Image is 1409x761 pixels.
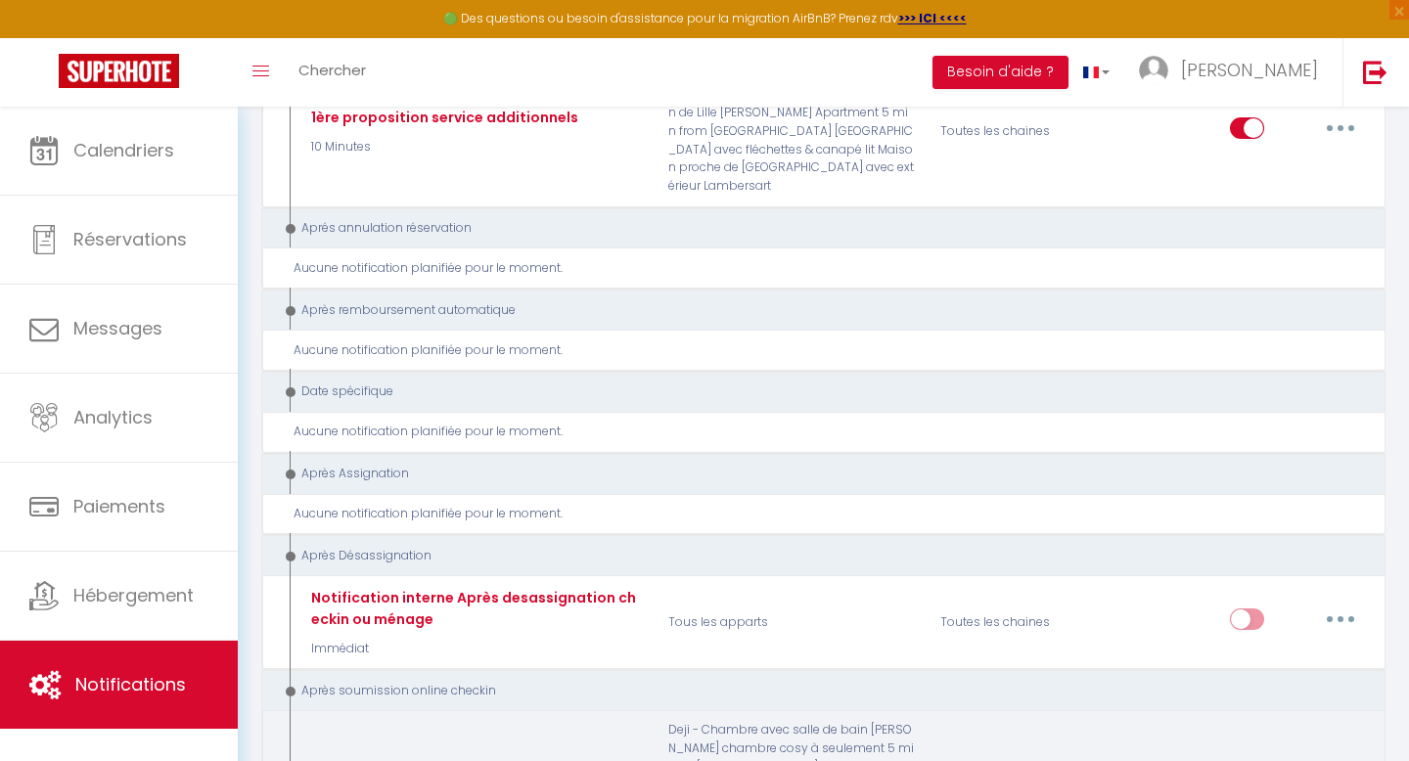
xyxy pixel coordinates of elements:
[280,547,1346,565] div: Après Désassignation
[280,301,1346,320] div: Après remboursement automatique
[656,67,928,196] p: Deji - Chambre avec salle de bain [PERSON_NAME] chambre cosy à seulement 5 min de Lille [PERSON_N...
[59,54,179,88] img: Super Booking
[306,640,643,658] p: Immédiat
[1181,58,1318,82] span: [PERSON_NAME]
[928,67,1109,196] div: Toutes les chaines
[73,583,194,607] span: Hébergement
[294,341,1368,360] div: Aucune notification planifiée pour le moment.
[1139,56,1168,85] img: ...
[73,494,165,518] span: Paiements
[298,60,366,80] span: Chercher
[280,465,1346,483] div: Après Assignation
[306,138,578,157] p: 10 Minutes
[294,505,1368,523] div: Aucune notification planifiée pour le moment.
[1363,60,1387,84] img: logout
[73,138,174,162] span: Calendriers
[73,316,162,340] span: Messages
[280,219,1346,238] div: Aprés annulation réservation
[932,56,1068,89] button: Besoin d'aide ?
[280,382,1346,401] div: Date spécifique
[280,682,1346,700] div: Après soumission online checkin
[656,587,928,658] p: Tous les apparts
[306,107,578,128] div: 1ère proposition service additionnels
[306,587,643,630] div: Notification interne Après desassignation checkin ou ménage
[928,587,1109,658] div: Toutes les chaines
[1124,38,1342,107] a: ... [PERSON_NAME]
[294,423,1368,441] div: Aucune notification planifiée pour le moment.
[73,227,187,251] span: Réservations
[75,672,186,696] span: Notifications
[284,38,381,107] a: Chercher
[294,259,1368,278] div: Aucune notification planifiée pour le moment.
[73,405,153,429] span: Analytics
[898,10,967,26] a: >>> ICI <<<<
